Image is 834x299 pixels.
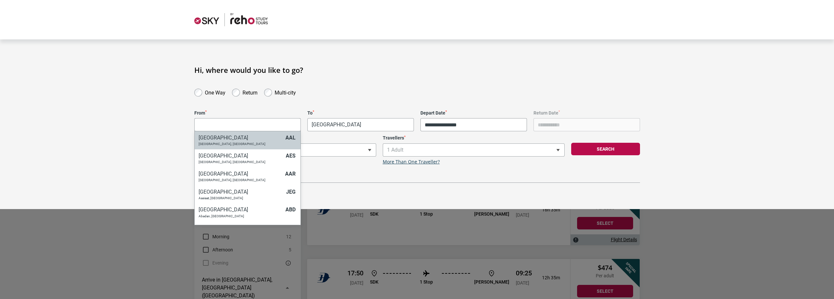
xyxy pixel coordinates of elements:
[194,66,640,74] h1: Hi, where would you like to go?
[308,118,414,131] span: Melbourne Airport
[199,224,282,231] h6: [GEOGRAPHIC_DATA]
[199,160,282,164] p: [GEOGRAPHIC_DATA], [GEOGRAPHIC_DATA]
[199,153,282,159] h6: [GEOGRAPHIC_DATA]
[307,110,414,116] label: To
[285,206,296,213] span: ABD
[383,135,565,141] label: Travellers
[205,88,225,96] label: One Way
[199,206,282,213] h6: [GEOGRAPHIC_DATA]
[383,144,564,156] span: 1 Adult
[199,135,282,141] h6: [GEOGRAPHIC_DATA]
[199,142,282,146] p: [GEOGRAPHIC_DATA], [GEOGRAPHIC_DATA]
[285,135,296,141] span: AAL
[420,110,527,116] label: Depart Date
[199,171,282,177] h6: [GEOGRAPHIC_DATA]
[195,118,301,131] input: Search
[286,189,296,195] span: JEG
[199,196,283,200] p: Aasiaat, [GEOGRAPHIC_DATA]
[199,189,283,195] h6: [GEOGRAPHIC_DATA]
[286,224,296,231] span: ABF
[275,88,296,96] label: Multi-city
[571,143,640,155] button: Search
[383,143,565,157] span: 1 Adult
[194,110,301,116] label: From
[286,153,296,159] span: AES
[199,178,282,182] p: [GEOGRAPHIC_DATA], [GEOGRAPHIC_DATA]
[383,159,440,165] a: More Than One Traveller?
[194,118,301,131] span: Sandakan Airport
[285,171,296,177] span: AAR
[242,88,258,96] label: Return
[199,214,282,218] p: Abadan, [GEOGRAPHIC_DATA]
